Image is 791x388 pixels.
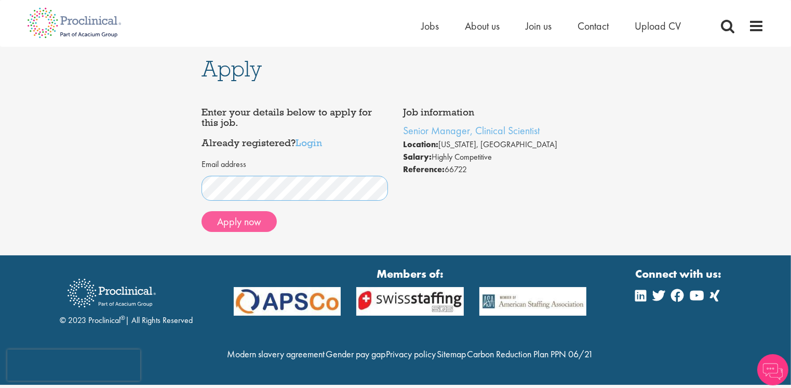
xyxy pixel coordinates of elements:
[326,348,385,360] a: Gender pay gap
[404,139,439,150] strong: Location:
[465,19,500,33] a: About us
[227,348,325,360] a: Modern slavery agreement
[404,138,589,151] li: [US_STATE], [GEOGRAPHIC_DATA]
[578,19,609,33] a: Contact
[226,287,349,316] img: APSCo
[202,55,262,83] span: Apply
[120,314,125,322] sup: ®
[526,19,552,33] a: Join us
[60,271,164,315] img: Proclinical Recruitment
[234,266,587,282] strong: Members of:
[348,287,472,316] img: APSCo
[422,19,439,33] a: Jobs
[472,287,595,316] img: APSCo
[404,107,589,118] h4: Job information
[437,348,466,360] a: Sitemap
[404,124,540,137] a: Senior Manager, Clinical Scientist
[7,350,140,381] iframe: reCAPTCHA
[635,19,681,33] a: Upload CV
[404,164,445,175] strong: Reference:
[202,211,277,232] button: Apply now
[296,136,322,149] a: Login
[60,271,193,327] div: © 2023 Proclinical | All Rights Reserved
[404,151,432,162] strong: Salary:
[404,151,589,163] li: Highly Competitive
[202,159,246,171] label: Email address
[404,163,589,176] li: 66722
[202,107,387,148] h4: Enter your details below to apply for this job. Already registered?
[467,348,593,360] a: Carbon Reduction Plan PPN 06/21
[635,266,723,282] strong: Connect with us:
[757,354,788,385] img: Chatbot
[386,348,436,360] a: Privacy policy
